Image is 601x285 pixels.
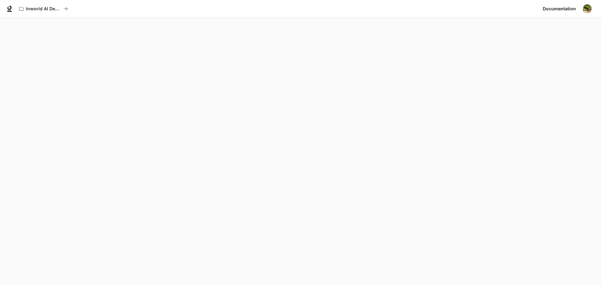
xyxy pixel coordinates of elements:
[26,6,61,12] p: Inworld AI Demos
[540,3,578,15] a: Documentation
[16,3,71,15] button: All workspaces
[543,5,576,13] span: Documentation
[581,3,593,15] button: User avatar
[583,4,592,13] img: User avatar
